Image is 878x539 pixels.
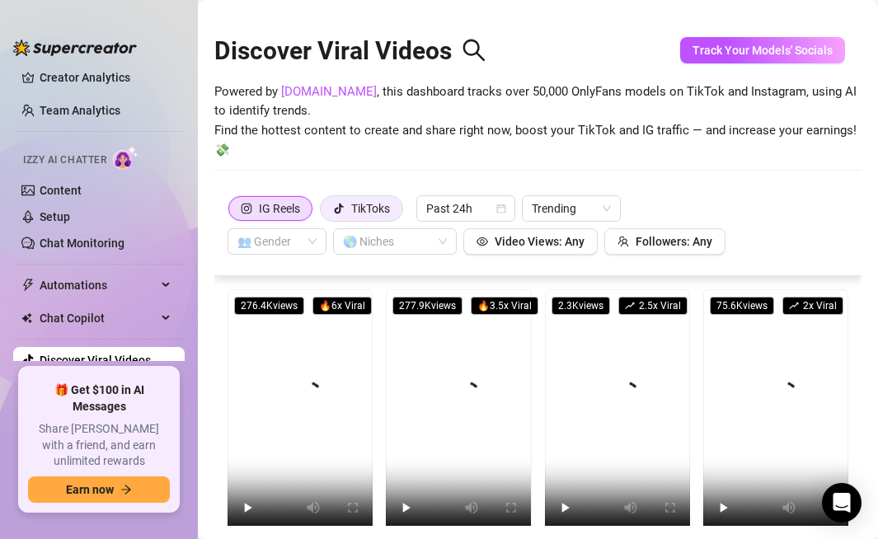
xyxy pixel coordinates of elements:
a: Content [40,184,82,197]
span: 🔥 6 x Viral [312,297,372,315]
a: Team Analytics [40,104,120,117]
span: 75.6K views [710,297,774,315]
span: Trending [532,196,611,221]
span: Automations [40,272,157,298]
span: Past 24h [426,196,505,221]
span: 277.9K views [392,297,462,315]
a: Setup [40,210,70,223]
img: logo-BBDzfeDw.svg [13,40,137,56]
a: Creator Analytics [40,64,171,91]
span: eye [477,236,488,247]
span: Followers: Any [636,235,712,248]
span: rise [625,301,635,311]
img: AI Chatter [113,146,139,170]
span: Earn now [66,483,114,496]
span: 276.4K views [234,297,304,315]
span: 2.5 x Viral [618,297,688,315]
span: arrow-right [120,484,132,495]
button: Track Your Models' Socials [680,37,845,63]
div: TikToks [351,196,390,221]
span: 2 x Viral [782,297,843,315]
span: calendar [496,204,506,213]
span: 2.3K views [552,297,610,315]
span: Powered by , this dashboard tracks over 50,000 OnlyFans models on TikTok and Instagram, using AI ... [214,82,862,160]
span: 🎁 Get $100 in AI Messages [28,382,170,415]
span: instagram [241,203,252,214]
button: Earn nowarrow-right [28,476,170,503]
a: Discover Viral Videos [40,354,151,367]
span: Chat Copilot [40,305,157,331]
button: Followers: Any [604,228,725,255]
span: 🔥 3.5 x Viral [471,297,538,315]
button: Video Views: Any [463,228,598,255]
span: Track Your Models' Socials [693,44,833,57]
a: [DOMAIN_NAME] [281,84,377,99]
span: Izzy AI Chatter [23,152,106,168]
span: team [617,236,629,247]
span: tik-tok [333,203,345,214]
span: Share [PERSON_NAME] with a friend, and earn unlimited rewards [28,421,170,470]
span: Video Views: Any [495,235,585,248]
a: Chat Monitoring [40,237,124,250]
h2: Discover Viral Videos [214,35,486,67]
img: Chat Copilot [21,312,32,324]
span: thunderbolt [21,279,35,292]
div: IG Reels [259,196,300,221]
div: Open Intercom Messenger [822,483,862,523]
span: search [462,38,486,63]
span: rise [789,301,799,311]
